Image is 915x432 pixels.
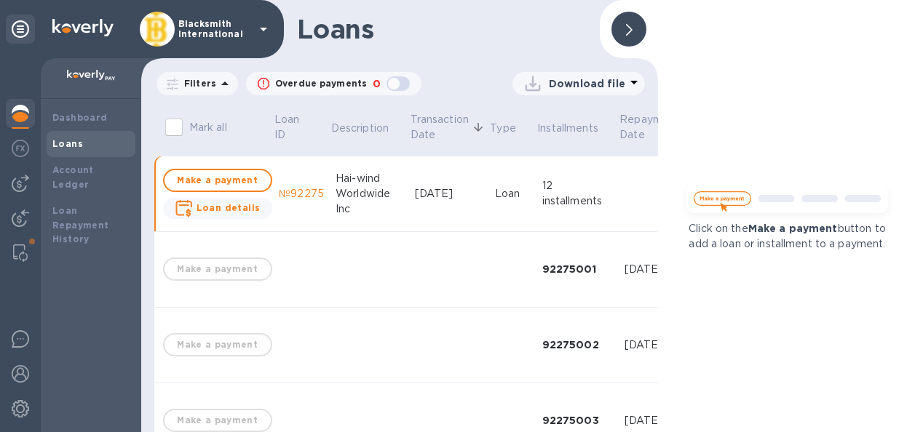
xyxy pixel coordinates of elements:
img: Logo [52,19,114,36]
p: Description [331,121,389,136]
b: Loans [52,138,83,149]
p: Transaction Date [411,112,469,143]
p: Overdue payments [275,77,367,90]
img: Foreign exchange [12,140,29,157]
button: Loan details [163,198,272,219]
p: Click on the button to add a loan or installment to a payment. [679,221,895,252]
div: Unpin categories [6,15,35,44]
div: №92275 [279,186,324,201]
div: Loan [495,186,531,201]
div: 92275002 [542,337,613,352]
p: Filters [178,77,216,89]
div: [DATE] [625,262,676,277]
p: Download file [549,76,625,91]
span: Loan ID [274,112,328,143]
div: 92275001 [542,262,613,276]
b: Dashboard [52,112,108,123]
span: Make a payment [176,172,259,189]
p: Loan ID [274,112,309,143]
span: Description [331,121,408,136]
p: 0 [373,76,381,92]
p: Blacksmith International [178,19,251,39]
b: Account Ledger [52,164,94,190]
div: 12 installments [542,178,613,209]
span: Transaction Date [411,112,488,143]
div: [DATE] [415,186,483,201]
p: Installments [537,121,598,136]
h1: Loans [297,14,588,44]
p: Repayment Date [619,112,679,143]
button: Overdue payments0 [246,72,421,95]
button: Make a payment [163,169,272,192]
span: Type [490,121,535,136]
div: Hai-wind Worldwide Inc [336,171,403,217]
div: 92275003 [542,413,613,428]
div: [DATE] [625,413,676,428]
p: Mark all [189,120,227,135]
b: Loan details [197,202,261,213]
b: Loan Repayment History [52,205,109,245]
p: Type [490,121,516,136]
b: Make a payment [748,223,838,234]
span: Installments [537,121,617,136]
div: [DATE] [625,337,676,353]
